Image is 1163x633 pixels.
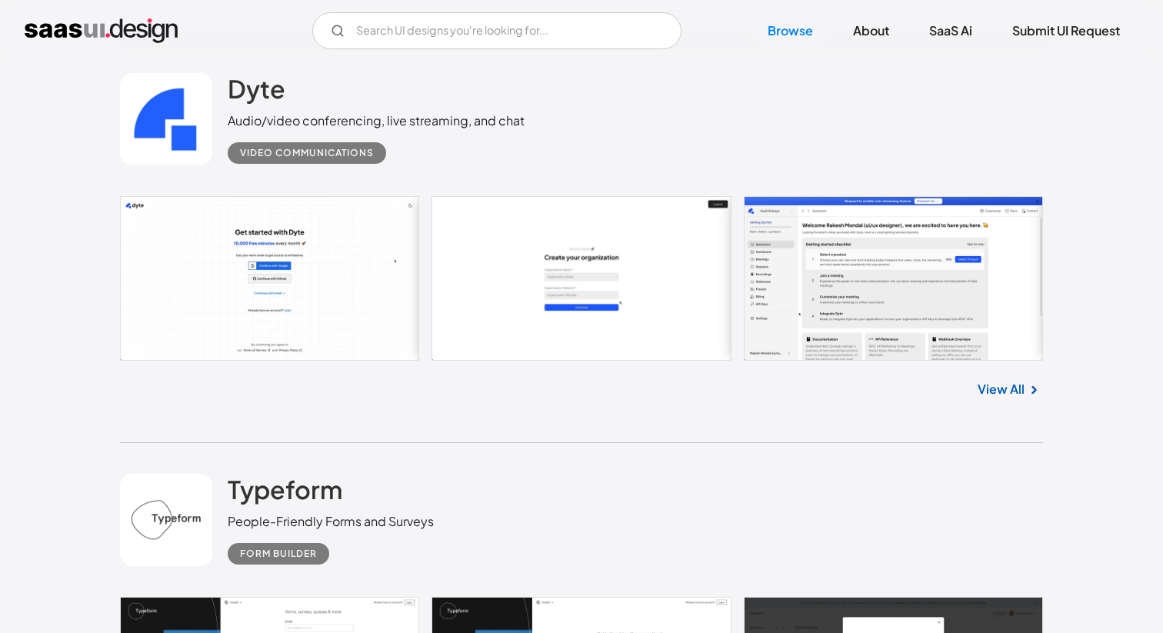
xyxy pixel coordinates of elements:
a: Submit UI Request [994,14,1138,48]
form: Email Form [312,12,681,49]
a: home [25,18,178,43]
a: SaaS Ai [911,14,991,48]
div: Form Builder [240,545,317,563]
a: About [835,14,908,48]
h2: Typeform [228,474,342,505]
div: Audio/video conferencing, live streaming, and chat [228,112,525,130]
a: View All [978,380,1025,398]
a: Dyte [228,73,285,112]
div: Video Communications [240,144,374,162]
a: Typeform [228,474,342,512]
div: People-Friendly Forms and Surveys [228,512,434,531]
a: Browse [749,14,831,48]
h2: Dyte [228,73,285,104]
input: Search UI designs you're looking for... [312,12,681,49]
